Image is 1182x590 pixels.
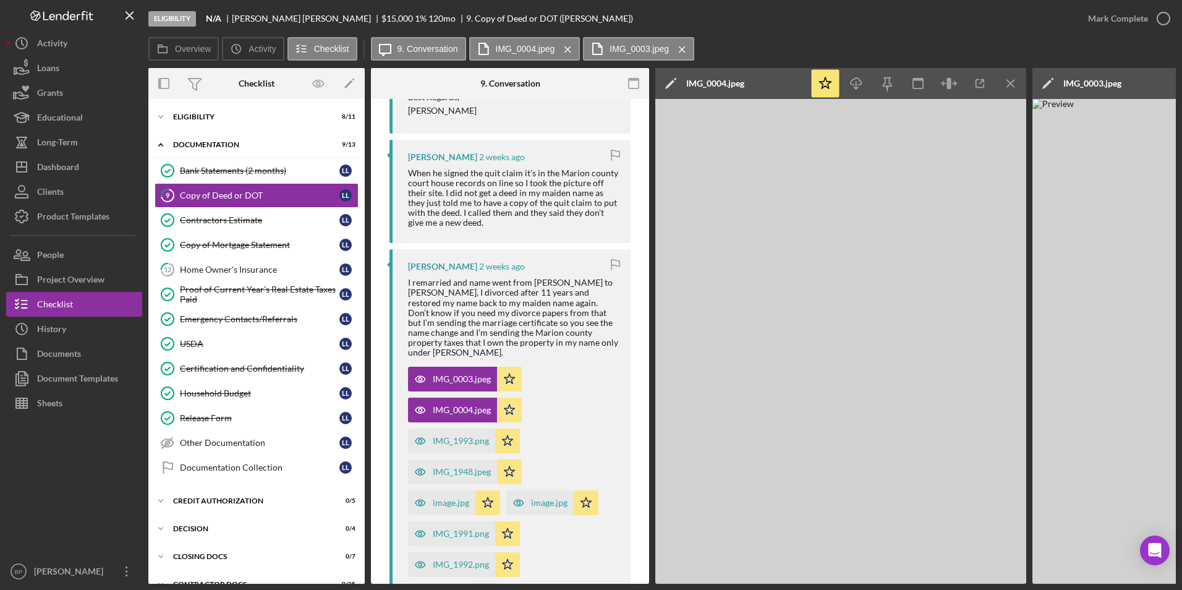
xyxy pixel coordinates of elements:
[6,267,142,292] button: Project Overview
[37,242,64,270] div: People
[371,37,466,61] button: 9. Conversation
[6,80,142,105] a: Grants
[6,341,142,366] button: Documents
[333,525,355,532] div: 0 / 4
[155,455,359,480] a: Documentation CollectionLL
[239,79,274,88] div: Checklist
[6,292,142,317] button: Checklist
[180,339,339,349] div: USDA
[180,240,339,250] div: Copy of Mortgage Statement
[333,113,355,121] div: 8 / 11
[408,398,522,422] button: IMG_0004.jpeg
[6,242,142,267] button: People
[180,413,339,423] div: Release Form
[408,168,618,228] div: When he signed the quit claim it’s in the Marion county court house records on line so I took the...
[37,105,83,133] div: Educational
[155,406,359,430] a: Release FormLL
[173,141,325,148] div: Documentation
[6,366,142,391] button: Document Templates
[155,307,359,331] a: Emergency Contacts/ReferralsLL
[479,262,525,271] time: 2025-09-09 09:21
[37,155,79,182] div: Dashboard
[37,391,62,419] div: Sheets
[433,467,491,477] div: IMG_1948.jpeg
[37,31,67,59] div: Activity
[339,214,352,226] div: L L
[206,14,221,24] b: N/A
[287,37,357,61] button: Checklist
[433,498,469,508] div: image.jpg
[339,263,352,276] div: L L
[408,521,520,546] button: IMG_1991.png
[433,436,489,446] div: IMG_1993.png
[496,44,555,54] label: IMG_0004.jpeg
[1088,6,1148,31] div: Mark Complete
[180,190,339,200] div: Copy of Deed or DOT
[37,80,63,108] div: Grants
[180,388,339,398] div: Household Budget
[173,581,325,588] div: Contractor Docs
[466,14,633,24] div: 9. Copy of Deed or DOT ([PERSON_NAME])
[610,44,669,54] label: IMG_0003.jpeg
[479,152,525,162] time: 2025-09-09 09:25
[408,104,618,118] p: [PERSON_NAME]
[37,179,64,207] div: Clients
[155,183,359,208] a: 9Copy of Deed or DOTLL
[433,374,491,384] div: IMG_0003.jpeg
[469,37,580,61] button: IMG_0004.jpeg
[6,179,142,204] button: Clients
[180,215,339,225] div: Contractors Estimate
[155,208,359,233] a: Contractors EstimateLL
[339,288,352,301] div: L L
[339,165,352,177] div: L L
[148,37,219,61] button: Overview
[339,437,352,449] div: L L
[180,166,339,176] div: Bank Statements (2 months)
[583,37,694,61] button: IMG_0003.jpeg
[6,391,142,416] button: Sheets
[155,282,359,307] a: Proof of Current Year's Real Estate Taxes PaidLL
[408,460,522,484] button: IMG_1948.jpeg
[6,105,142,130] button: Educational
[155,233,359,257] a: Copy of Mortgage StatementLL
[333,141,355,148] div: 9 / 13
[155,356,359,381] a: Certification and ConfidentialityLL
[480,79,540,88] div: 9. Conversation
[175,44,211,54] label: Overview
[180,438,339,448] div: Other Documentation
[155,430,359,455] a: Other DocumentationLL
[155,158,359,183] a: Bank Statements (2 months)LL
[173,497,325,505] div: CREDIT AUTHORIZATION
[428,14,456,24] div: 120 mo
[6,56,142,80] button: Loans
[6,317,142,341] button: History
[1140,536,1170,565] div: Open Intercom Messenger
[148,11,196,27] div: Eligibility
[180,284,339,304] div: Proof of Current Year's Real Estate Taxes Paid
[249,44,276,54] label: Activity
[37,317,66,344] div: History
[333,553,355,560] div: 0 / 7
[339,338,352,350] div: L L
[339,461,352,474] div: L L
[398,44,458,54] label: 9. Conversation
[433,560,489,570] div: IMG_1992.png
[6,204,142,229] button: Product Templates
[37,56,59,83] div: Loans
[166,191,170,199] tspan: 9
[1063,79,1121,88] div: IMG_0003.jpeg
[173,113,325,121] div: Eligibility
[408,152,477,162] div: [PERSON_NAME]
[408,490,500,515] button: image.jpg
[180,265,339,275] div: Home Owner's Insurance
[6,130,142,155] a: Long-Term
[173,525,325,532] div: Decision
[155,331,359,356] a: USDALL
[339,412,352,424] div: L L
